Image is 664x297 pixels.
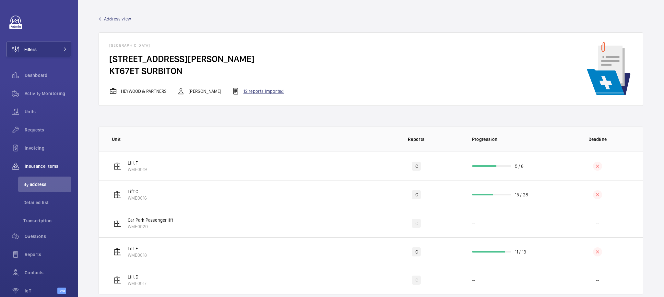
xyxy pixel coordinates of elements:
span: Beta [57,288,66,294]
img: elevator.svg [113,248,121,256]
p: Lift C [128,188,147,195]
div: IC [412,162,421,171]
span: Detailed list [23,199,71,206]
h4: [STREET_ADDRESS][PERSON_NAME] KT67ET SURBITON [109,53,294,77]
div: IC [412,219,421,228]
p: -- [472,277,475,283]
div: [PERSON_NAME] [177,87,221,95]
button: Filters [6,42,71,57]
p: -- [596,277,599,283]
p: -- [596,220,599,227]
p: Deadline [557,136,638,142]
div: IC [412,190,421,199]
p: 11 / 13 [515,249,526,255]
div: IC [412,247,421,256]
p: Unit [112,136,371,142]
p: Progression [472,136,552,142]
span: By address [23,181,71,188]
p: -- [472,220,475,227]
span: IoT [25,288,57,294]
p: Car Park Passenger lift [128,217,173,223]
span: Insurance items [25,163,71,169]
p: 15 / 28 [515,192,528,198]
div: 12 reports imported [232,87,284,95]
img: elevator.svg [113,219,121,227]
span: Filters [24,46,37,53]
img: elevator.svg [113,162,121,170]
span: Reports [25,251,71,258]
div: HEYWOOD & PARTNERS [109,87,167,95]
p: Lift F [128,160,147,166]
div: IC [412,276,421,285]
img: elevator.svg [113,276,121,284]
img: elevator.svg [113,191,121,199]
span: Units [25,108,71,115]
h4: [GEOGRAPHIC_DATA] [109,43,294,53]
span: Questions [25,233,71,240]
p: Reports [375,136,457,142]
span: Address view [104,16,131,22]
span: Contacts [25,269,71,276]
p: WME0019 [128,166,147,173]
span: Transcription [23,217,71,224]
span: Requests [25,127,71,133]
span: Invoicing [25,145,71,151]
p: WME0020 [128,223,173,230]
span: Activity Monitoring [25,90,71,97]
p: WME0017 [128,280,147,287]
span: Dashboard [25,72,71,79]
p: Lift D [128,274,147,280]
p: WME0018 [128,252,147,258]
p: Lift E [128,245,147,252]
p: 5 / 8 [515,163,524,169]
p: WME0016 [128,195,147,201]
